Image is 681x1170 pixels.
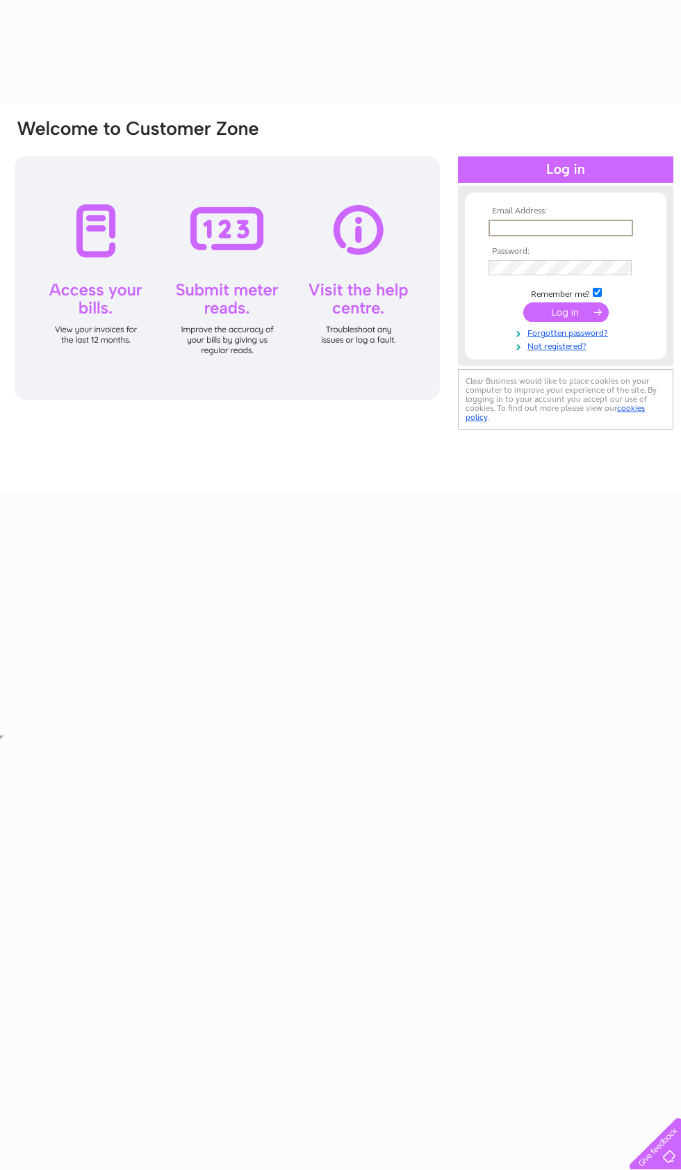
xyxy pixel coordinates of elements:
th: Password: [485,247,646,257]
div: Clear Business would like to place cookies on your computer to improve your experience of the sit... [458,369,673,430]
a: Not registered? [489,339,646,352]
th: Email Address: [485,206,646,216]
input: Submit [523,302,609,322]
a: Forgotten password? [489,325,646,339]
td: Remember me? [485,286,646,300]
a: cookies policy [466,403,645,422]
